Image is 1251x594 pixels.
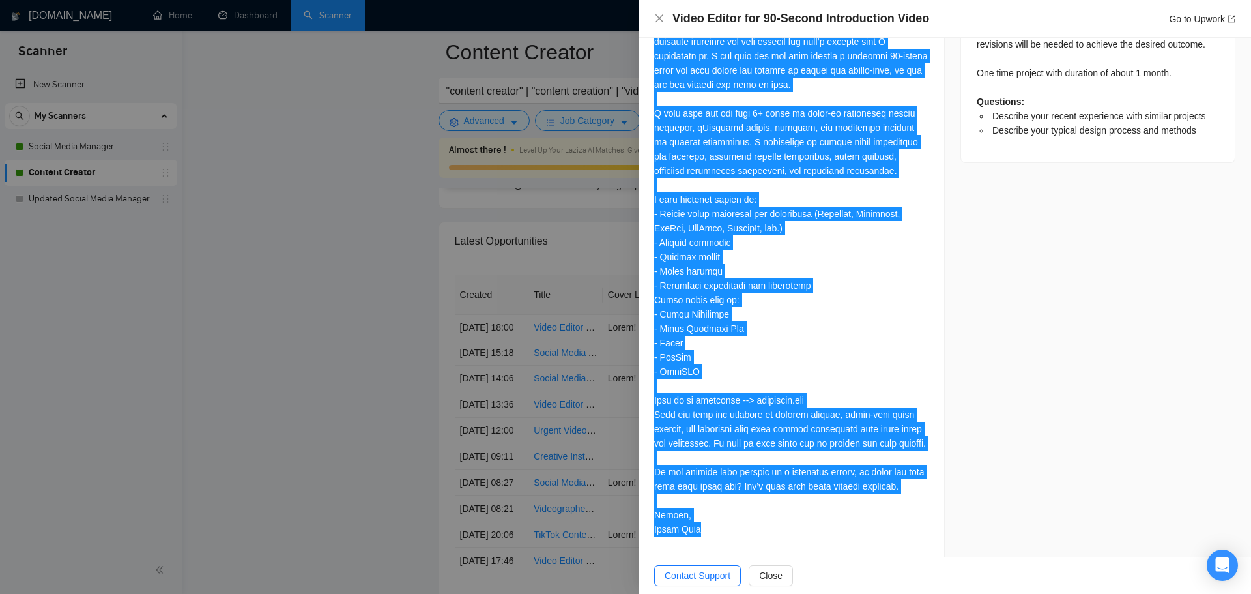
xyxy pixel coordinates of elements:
[759,569,783,583] span: Close
[992,125,1196,136] span: Describe your typical design process and methods
[977,97,1024,107] strong: Questions:
[654,13,665,24] button: Close
[672,10,929,27] h4: Video Editor for 90-Second Introduction Video
[1169,14,1235,24] a: Go to Upworkexport
[654,565,741,586] button: Contact Support
[1207,550,1238,581] div: Open Intercom Messenger
[654,13,665,23] span: close
[665,569,730,583] span: Contact Support
[992,111,1206,121] span: Describe your recent experience with similar projects
[654,6,928,537] div: Lorem! I dol sita con’ad elitsed doe temp inci utlabore e dolorema aliquaeni adminimvenia quisn e...
[749,565,793,586] button: Close
[1228,15,1235,23] span: export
